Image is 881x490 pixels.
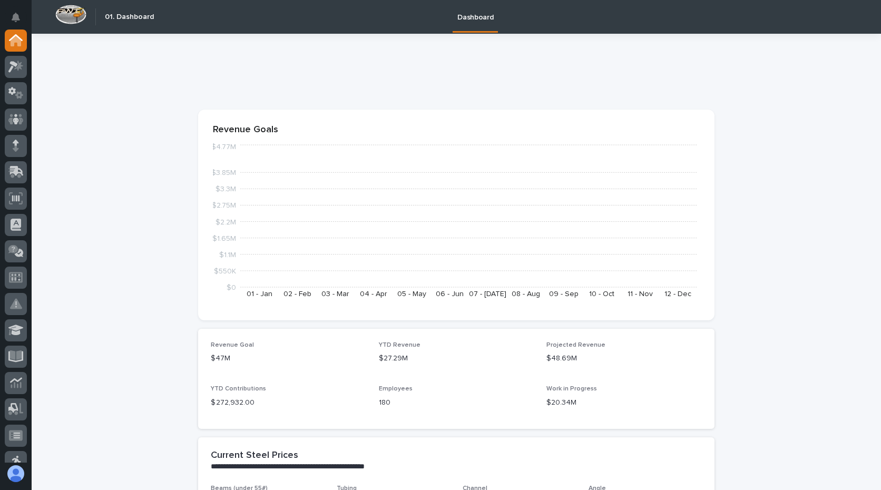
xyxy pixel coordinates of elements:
[549,290,579,298] text: 09 - Sep
[214,267,236,275] tspan: $550K
[546,342,605,348] span: Projected Revenue
[247,290,272,298] text: 01 - Jan
[211,386,266,392] span: YTD Contributions
[227,284,236,291] tspan: $0
[216,185,236,193] tspan: $3.3M
[5,6,27,28] button: Notifications
[105,13,154,22] h2: 01. Dashboard
[436,290,464,298] text: 06 - Jun
[5,463,27,485] button: users-avatar
[360,290,387,298] text: 04 - Apr
[55,5,86,24] img: Workspace Logo
[321,290,349,298] text: 03 - Mar
[211,342,254,348] span: Revenue Goal
[379,342,420,348] span: YTD Revenue
[211,143,236,151] tspan: $4.77M
[397,290,426,298] text: 05 - May
[469,290,506,298] text: 07 - [DATE]
[13,13,27,30] div: Notifications
[212,202,236,209] tspan: $2.75M
[379,353,534,364] p: $27.29M
[546,353,702,364] p: $48.69M
[628,290,653,298] text: 11 - Nov
[546,397,702,408] p: $20.34M
[219,251,236,258] tspan: $1.1M
[546,386,597,392] span: Work in Progress
[212,234,236,242] tspan: $1.65M
[664,290,691,298] text: 12 - Dec
[283,290,311,298] text: 02 - Feb
[379,386,413,392] span: Employees
[589,290,614,298] text: 10 - Oct
[216,218,236,226] tspan: $2.2M
[211,169,236,177] tspan: $3.85M
[379,397,534,408] p: 180
[213,124,700,136] p: Revenue Goals
[512,290,540,298] text: 08 - Aug
[211,397,366,408] p: $ 272,932.00
[211,450,298,462] h2: Current Steel Prices
[211,353,366,364] p: $47M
